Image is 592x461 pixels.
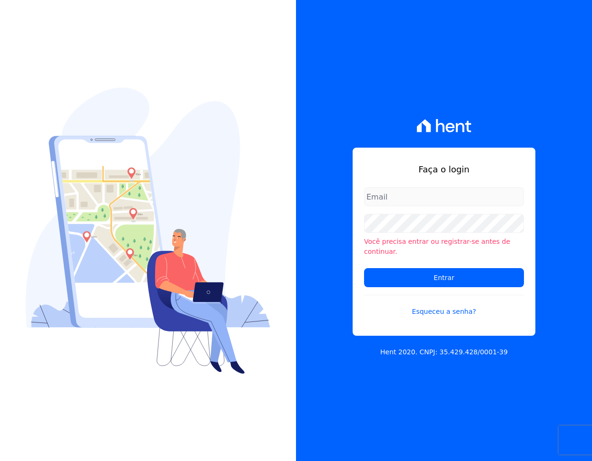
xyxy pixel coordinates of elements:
img: Login [26,88,270,374]
a: Esqueceu a senha? [364,295,524,317]
li: Você precisa entrar ou registrar-se antes de continuar. [364,237,524,257]
p: Hent 2020. CNPJ: 35.429.428/0001-39 [380,347,508,357]
h1: Faça o login [364,163,524,176]
input: Email [364,187,524,206]
input: Entrar [364,268,524,287]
